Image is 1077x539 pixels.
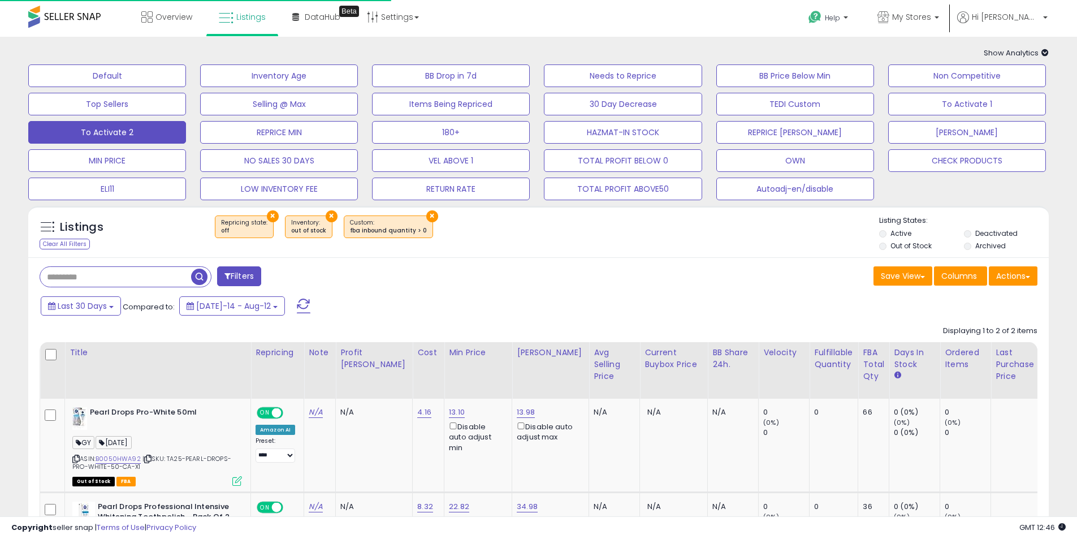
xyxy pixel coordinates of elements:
p: Listing States: [879,215,1049,226]
div: Disable auto adjust min [449,420,503,453]
button: BB Price Below Min [716,64,874,87]
div: Current Buybox Price [645,347,703,370]
label: Deactivated [975,228,1018,238]
button: TOTAL PROFIT ABOVE50 [544,178,702,200]
div: 66 [863,407,880,417]
button: Actions [989,266,1037,286]
span: Last 30 Days [58,300,107,312]
span: Help [825,13,840,23]
div: 0 [763,407,809,417]
div: N/A [594,407,631,417]
span: Show Analytics [984,48,1049,58]
div: Disable auto adjust max [517,515,580,537]
div: seller snap | | [11,523,196,533]
small: (0%) [763,512,779,521]
button: LOW INVENTORY FEE [200,178,358,200]
button: Top Sellers [28,93,186,115]
a: 34.98 [517,501,538,512]
span: OFF [282,408,300,418]
span: Hi [PERSON_NAME] [972,11,1040,23]
button: Needs to Reprice [544,64,702,87]
span: All listings that are currently out of stock and unavailable for purchase on Amazon [72,477,115,486]
button: × [267,210,279,222]
button: Columns [934,266,987,286]
span: DataHub [305,11,340,23]
button: [DATE]-14 - Aug-12 [179,296,285,316]
label: Active [890,228,911,238]
button: Autoadj-en/disable [716,178,874,200]
div: [PERSON_NAME] [517,347,584,359]
small: Days In Stock. [894,370,901,381]
div: Preset: [256,437,295,463]
h5: Listings [60,219,103,235]
a: N/A [309,407,322,418]
div: 0 [945,428,991,438]
small: (0%) [945,512,961,521]
span: ON [258,408,272,418]
span: Repricing state : [221,218,267,235]
div: 0 (0%) [894,428,940,438]
small: (0%) [894,512,910,521]
div: 36 [863,502,880,512]
img: 41gdrn9qy1L._SL40_.jpg [72,502,95,524]
div: Note [309,347,331,359]
div: Cost [417,347,439,359]
button: REPRICE [PERSON_NAME] [716,121,874,144]
button: TOTAL PROFIT BELOW 0 [544,149,702,172]
div: Fulfillable Quantity [814,347,853,370]
div: Displaying 1 to 2 of 2 items [943,326,1037,337]
small: (0%) [945,418,961,427]
a: 8.32 [417,501,433,512]
small: (0%) [763,418,779,427]
div: Repricing [256,347,299,359]
span: 2025-09-12 12:46 GMT [1019,522,1066,533]
button: × [426,210,438,222]
span: Custom: [350,218,427,235]
div: Min Price [449,347,507,359]
a: 13.98 [517,407,535,418]
div: fba inbound quantity > 0 [350,227,427,235]
span: Inventory : [291,218,326,235]
a: 13.10 [449,407,465,418]
button: CHECK PRODUCTS [888,149,1046,172]
button: Selling @ Max [200,93,358,115]
div: 0 [945,407,991,417]
div: off [221,227,267,235]
b: Pearl Drops Pro-White 50ml [90,407,227,421]
div: BB Share 24h. [712,347,754,370]
a: 4.16 [417,407,431,418]
small: (0%) [894,418,910,427]
button: 30 Day Decrease [544,93,702,115]
span: [DATE] [96,436,131,449]
button: Items Being Repriced [372,93,530,115]
button: Default [28,64,186,87]
div: Last Purchase Price [996,347,1037,382]
div: Disable auto adjust max [517,420,580,442]
button: OWN [716,149,874,172]
div: 0 [763,428,809,438]
div: 0 [814,407,849,417]
button: 180+ [372,121,530,144]
button: ELI11 [28,178,186,200]
img: 41la5gLsIfL._SL40_.jpg [72,407,87,430]
a: Help [799,2,859,37]
div: 0 (0%) [894,502,940,512]
span: ON [258,502,272,512]
div: Amazon AI [256,425,295,435]
button: Inventory Age [200,64,358,87]
span: OFF [282,502,300,512]
button: HAZMAT-IN STOCK [544,121,702,144]
button: × [326,210,338,222]
a: Privacy Policy [146,522,196,533]
div: N/A [340,407,404,417]
label: Out of Stock [890,241,932,251]
span: Compared to: [123,301,175,312]
a: N/A [309,501,322,512]
div: Tooltip anchor [339,6,359,17]
button: VEL ABOVE 1 [372,149,530,172]
div: Profit [PERSON_NAME] [340,347,408,370]
button: Non Competitive [888,64,1046,87]
div: N/A [340,502,404,512]
a: Terms of Use [97,522,145,533]
a: 22.82 [449,501,469,512]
